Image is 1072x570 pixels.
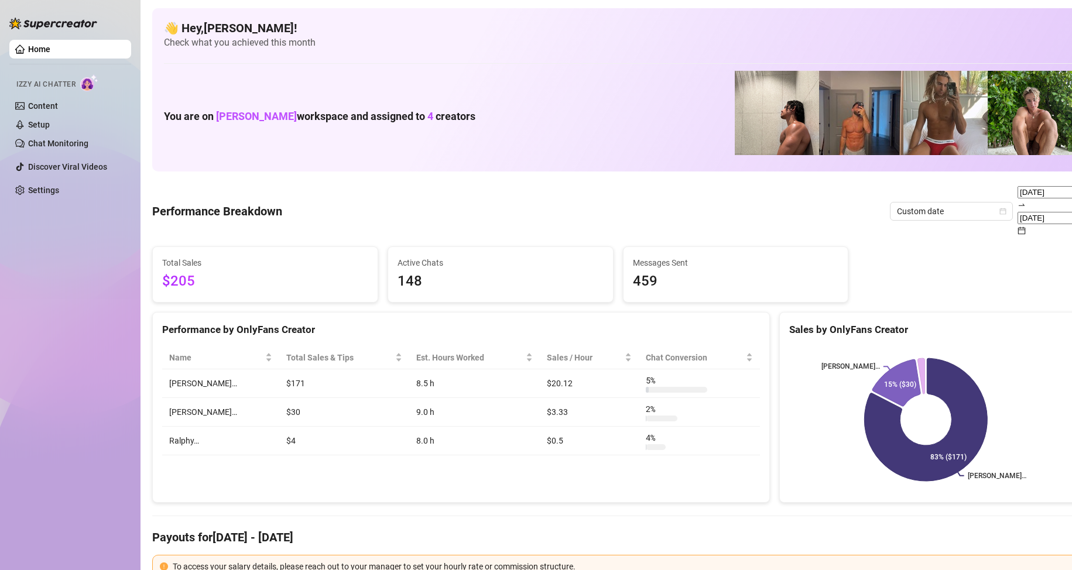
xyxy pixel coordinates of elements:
a: Content [28,101,58,111]
span: Check what you achieved this month [164,36,1072,49]
a: Chat Monitoring [28,139,88,148]
span: Name [169,351,263,364]
span: [PERSON_NAME] [216,110,297,122]
img: AI Chatter [80,74,98,91]
span: Total Sales [162,256,368,269]
td: Ralphy… [162,427,279,455]
td: [PERSON_NAME]… [162,369,279,398]
th: Total Sales & Tips [279,346,409,369]
text: [PERSON_NAME]… [968,471,1026,479]
span: Messages Sent [633,256,839,269]
span: Sales / Hour [547,351,622,364]
span: Total Sales & Tips [286,351,393,364]
span: 148 [398,270,604,293]
span: 4 % [646,431,665,444]
a: Settings [28,186,59,195]
td: $4 [279,427,409,455]
th: Chat Conversion [639,346,760,369]
td: $30 [279,398,409,427]
td: $20.12 [540,369,639,398]
td: $171 [279,369,409,398]
span: $205 [162,270,368,293]
td: $3.33 [540,398,639,427]
div: Performance by OnlyFans Creator [162,322,760,338]
td: 9.0 h [409,398,540,427]
h1: You are on workspace and assigned to creators [164,110,475,123]
span: Custom date [897,202,1006,220]
span: Izzy AI Chatter [16,79,76,90]
img: Nathaniel [903,71,988,155]
td: 8.0 h [409,427,540,455]
text: [PERSON_NAME]… [821,362,880,370]
img: Wayne [819,71,903,155]
th: Sales / Hour [540,346,639,369]
span: swap-right [1018,201,1026,209]
td: 8.5 h [409,369,540,398]
img: Nathaniel [988,71,1072,155]
span: to [1018,200,1026,210]
span: 5 % [646,374,665,387]
span: calendar [1018,226,1026,235]
img: Ralphy [735,71,819,155]
span: calendar [999,208,1006,215]
h4: Performance Breakdown [152,203,282,219]
span: 4 [427,110,433,122]
h4: 👋 Hey, [PERSON_NAME] ! [164,20,1072,36]
a: Home [28,44,50,54]
div: Est. Hours Worked [416,351,523,364]
img: logo-BBDzfeDw.svg [9,18,97,29]
a: Discover Viral Videos [28,162,107,171]
td: [PERSON_NAME]… [162,398,279,427]
span: 2 % [646,403,665,416]
span: Active Chats [398,256,604,269]
span: 459 [633,270,839,293]
th: Name [162,346,279,369]
span: Chat Conversion [646,351,744,364]
a: Setup [28,120,50,129]
td: $0.5 [540,427,639,455]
